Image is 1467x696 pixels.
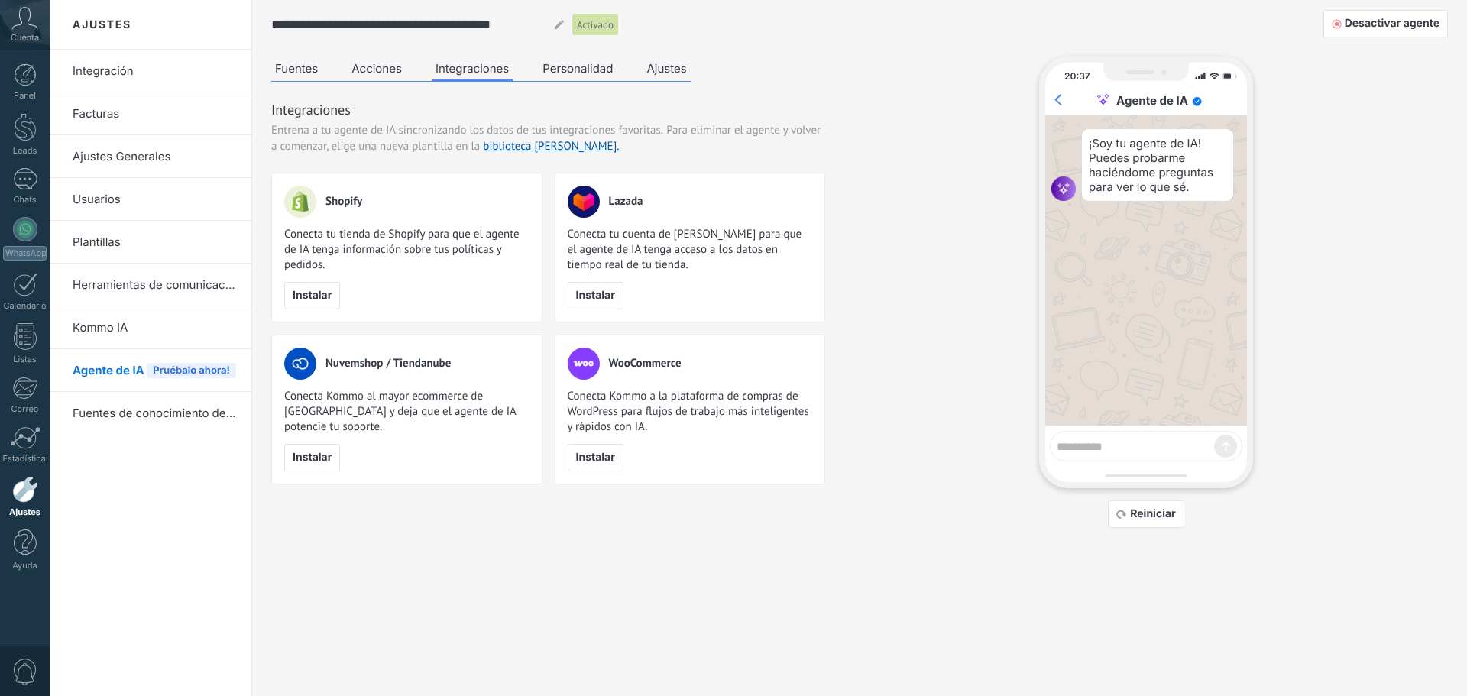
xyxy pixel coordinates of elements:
[577,18,614,33] span: Activado
[50,50,251,92] li: Integración
[284,282,340,309] button: Instalar
[568,227,813,273] span: Conecta tu cuenta de [PERSON_NAME] para que el agente de IA tenga acceso a los datos en tiempo re...
[609,356,682,371] span: WooCommerce
[3,246,47,261] div: WhatsApp
[348,57,406,79] button: Acciones
[73,178,236,221] a: Usuarios
[325,194,362,209] span: Shopify
[50,264,251,306] li: Herramientas de comunicación
[50,135,251,178] li: Ajustes Generales
[11,33,39,43] span: Cuenta
[73,50,236,92] a: Integración
[643,57,690,79] button: Ajustes
[271,123,663,138] span: Entrena a tu agente de IA sincronizando los datos de tus integraciones favoritas.
[293,452,332,463] span: Instalar
[73,349,144,392] span: Agente de IA
[50,221,251,264] li: Plantillas
[271,100,825,119] h3: Integraciones
[3,91,47,101] div: Panel
[73,92,236,135] a: Facturas
[284,444,340,471] button: Instalar
[3,354,47,364] div: Listas
[50,306,251,349] li: Kommo IA
[73,264,236,306] a: Herramientas de comunicación
[73,349,236,392] a: Agente de IAPruébalo ahora!
[1323,10,1448,37] button: Desactivar agente
[568,444,623,471] button: Instalar
[483,139,619,154] a: biblioteca [PERSON_NAME].
[3,195,47,205] div: Chats
[1064,70,1090,82] div: 20:37
[3,454,47,464] div: Estadísticas
[284,227,529,273] span: Conecta tu tienda de Shopify para que el agente de IA tenga información sobre tus políticas y ped...
[3,146,47,156] div: Leads
[325,356,451,371] span: Nuvemshop / Tiendanube
[3,404,47,414] div: Correo
[73,135,236,178] a: Ajustes Generales
[293,290,332,301] span: Instalar
[50,392,251,434] li: Fuentes de conocimiento de IA
[1082,129,1233,201] div: ¡Soy tu agente de IA! Puedes probarme haciéndome preguntas para ver lo que sé.
[73,221,236,264] a: Plantillas
[73,392,236,435] a: Fuentes de conocimiento de IA
[568,389,813,435] span: Conecta Kommo a la plataforma de compras de WordPress para flujos de trabajo más inteligentes y r...
[73,306,236,349] a: Kommo IA
[147,363,236,378] span: Pruébalo ahora!
[1108,500,1184,528] button: Reiniciar
[1116,93,1188,108] div: Agente de IA
[576,290,615,301] span: Instalar
[50,92,251,135] li: Facturas
[539,57,617,79] button: Personalidad
[50,349,251,392] li: Agente de IA
[1130,509,1176,520] span: Reiniciar
[3,301,47,311] div: Calendario
[3,507,47,517] div: Ajustes
[609,194,643,209] span: Lazada
[271,57,322,79] button: Fuentes
[1345,18,1439,29] span: Desactivar agente
[1051,176,1076,201] img: agent icon
[50,178,251,221] li: Usuarios
[576,452,615,463] span: Instalar
[568,282,623,309] button: Instalar
[432,57,513,82] button: Integraciones
[284,389,529,435] span: Conecta Kommo al mayor ecommerce de [GEOGRAPHIC_DATA] y deja que el agente de IA potencie tu sopo...
[3,561,47,571] div: Ayuda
